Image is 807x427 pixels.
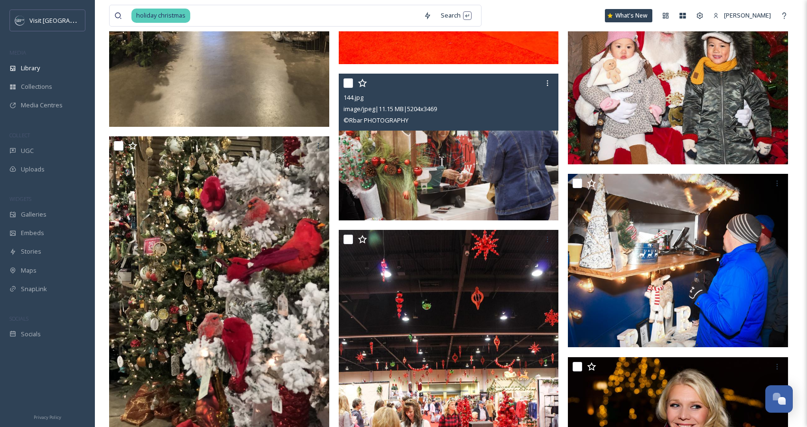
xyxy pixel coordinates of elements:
img: 144.jpg [339,74,559,221]
span: © Rbar PHOTOGRAPHY [343,116,408,124]
span: image/jpeg | 11.15 MB | 5204 x 3469 [343,104,437,113]
span: Visit [GEOGRAPHIC_DATA] [29,16,103,25]
span: COLLECT [9,132,30,139]
span: Maps [21,266,37,275]
span: UGC [21,146,34,155]
span: MEDIA [9,49,26,56]
div: Search [436,6,476,25]
img: Mayor Holiday Festival 10-2.jpg [568,174,788,347]
span: Galleries [21,210,46,219]
span: WIDGETS [9,195,31,202]
span: SOCIALS [9,315,28,322]
a: [PERSON_NAME] [708,6,776,25]
span: Embeds [21,228,44,237]
button: Open Chat [765,385,793,413]
span: Socials [21,330,41,339]
a: Privacy Policy [34,411,61,422]
span: holiday christmas [131,9,190,22]
span: [PERSON_NAME] [724,11,771,19]
span: Library [21,64,40,73]
span: Stories [21,247,41,256]
a: What's New [605,9,652,22]
span: Uploads [21,165,45,174]
span: SnapLink [21,285,47,294]
span: Media Centres [21,101,63,110]
span: 144.jpg [343,93,363,102]
img: c3es6xdrejuflcaqpovn.png [15,16,25,25]
span: Collections [21,82,52,91]
span: Privacy Policy [34,414,61,420]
